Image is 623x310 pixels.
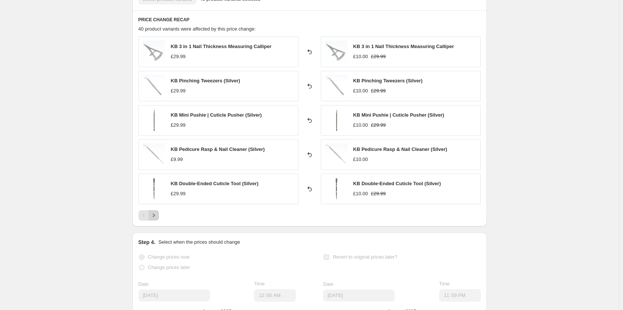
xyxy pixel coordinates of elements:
[439,281,450,287] span: Time
[371,190,386,197] strike: £29.99
[143,178,165,200] img: Silver_Double_Ended_Cuticle_Tool.zip_-_1_80x.png
[171,121,186,129] div: £29.99
[371,87,386,95] strike: £29.99
[439,289,481,302] input: 12:00
[353,181,441,186] span: KB Double-Ended Cuticle Tool (Silver)
[353,53,368,60] div: £10.00
[353,44,454,49] span: KB 3 in 1 Nail Thickness Measuring Calliper
[371,53,386,60] strike: £29.99
[325,143,347,166] img: DSC_0171_c943be8a-387d-4595-9af5-38135019132b_80x.jpg
[353,156,368,163] div: £10.00
[171,190,186,197] div: £29.99
[171,156,183,163] div: £9.99
[148,265,190,270] span: Change prices later
[138,26,256,32] span: 40 product variants were affected by this price change:
[353,146,447,152] span: KB Pedicure Rasp & Nail Cleaner (Silver)
[325,41,347,63] img: DSC_0255_80x.jpg
[138,290,210,301] input: 9/22/2025
[353,87,368,95] div: £10.00
[353,190,368,197] div: £10.00
[171,112,262,118] span: KB Mini Pushie | Cuticle Pusher (Silver)
[143,143,165,166] img: DSC_0171_c943be8a-387d-4595-9af5-38135019132b_80x.jpg
[138,281,148,287] span: Date
[143,109,165,132] img: Silver_-_Mini_Pushie_-_White_png_80x.png
[325,109,347,132] img: Silver_-_Mini_Pushie_-_White_png_80x.png
[138,17,481,23] h6: PRICE CHANGE RECAP
[353,112,444,118] span: KB Mini Pushie | Cuticle Pusher (Silver)
[143,41,165,63] img: DSC_0255_80x.jpg
[353,121,368,129] div: £10.00
[138,238,156,246] h2: Step 4.
[353,78,423,83] span: KB Pinching Tweezers (Silver)
[325,75,347,97] img: 1000x1000_80x.webp
[323,281,333,287] span: Date
[158,238,240,246] p: Select when the prices should change
[171,53,186,60] div: £29.99
[254,289,296,302] input: 12:00
[371,121,386,129] strike: £29.99
[148,254,190,260] span: Change prices now
[323,290,395,301] input: 9/22/2025
[143,75,165,97] img: 1000x1000_80x.webp
[333,254,397,260] span: Revert to original prices later?
[171,181,259,186] span: KB Double-Ended Cuticle Tool (Silver)
[325,178,347,200] img: Silver_Double_Ended_Cuticle_Tool.zip_-_1_80x.png
[138,210,159,221] nav: Pagination
[171,87,186,95] div: £29.99
[171,146,265,152] span: KB Pedicure Rasp & Nail Cleaner (Silver)
[254,281,264,287] span: Time
[171,78,240,83] span: KB Pinching Tweezers (Silver)
[148,210,159,221] button: Next
[171,44,272,49] span: KB 3 in 1 Nail Thickness Measuring Calliper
